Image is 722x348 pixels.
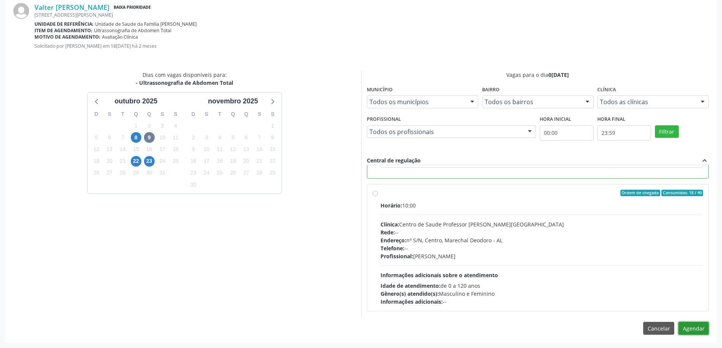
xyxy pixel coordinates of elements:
[381,244,703,252] div: --
[381,272,498,279] span: Informações adicionais sobre o atendimento
[485,98,578,106] span: Todos os bairros
[156,108,169,120] div: S
[241,168,252,178] span: quinta-feira, 27 de novembro de 2025
[381,252,703,260] div: [PERSON_NAME]
[620,190,660,197] span: Ordem de chegada
[597,114,625,125] label: Hora final
[228,144,238,155] span: quarta-feira, 12 de novembro de 2025
[95,21,197,27] span: Unidade de Saude da Familia [PERSON_NAME]
[267,144,278,155] span: sábado, 15 de novembro de 2025
[381,298,703,306] div: --
[381,245,404,252] span: Telefone:
[94,27,171,34] span: Ultrassonografia de Abdomen Total
[370,128,520,136] span: Todos os profissionais
[131,144,141,155] span: quarta-feira, 15 de outubro de 2025
[381,228,703,236] div: --
[226,108,240,120] div: Q
[169,108,182,120] div: S
[540,125,594,140] input: Selecione o horário
[188,156,199,167] span: domingo, 16 de novembro de 2025
[381,202,402,209] span: Horário:
[157,120,168,131] span: sexta-feira, 3 de outubro de 2025
[188,144,199,155] span: domingo, 9 de novembro de 2025
[381,282,703,290] div: de 0 a 120 anos
[104,168,115,178] span: segunda-feira, 27 de outubro de 2025
[381,221,399,228] span: Clínica:
[188,179,199,190] span: domingo, 30 de novembro de 2025
[381,220,703,228] div: Centro de Saude Professor [PERSON_NAME][GEOGRAPHIC_DATA]
[597,125,651,140] input: Selecione o horário
[136,71,233,87] div: Dias com vagas disponíveis para:
[144,132,155,143] span: quinta-feira, 9 de outubro de 2025
[188,168,199,178] span: domingo, 23 de novembro de 2025
[157,168,168,178] span: sexta-feira, 31 de outubro de 2025
[700,156,709,165] i: expand_less
[157,156,168,167] span: sexta-feira, 24 de outubro de 2025
[241,144,252,155] span: quinta-feira, 13 de novembro de 2025
[188,132,199,143] span: domingo, 2 de novembro de 2025
[112,3,152,11] span: Baixa Prioridade
[104,156,115,167] span: segunda-feira, 20 de outubro de 2025
[381,201,703,209] div: 10:00
[116,108,129,120] div: T
[34,43,709,49] p: Solicitado por [PERSON_NAME] em 18[DATE] há 2 meses
[201,132,212,143] span: segunda-feira, 3 de novembro de 2025
[143,108,156,120] div: Q
[548,71,569,78] span: 0[DATE]
[201,144,212,155] span: segunda-feira, 10 de novembro de 2025
[34,21,94,27] b: Unidade de referência:
[187,108,200,120] div: D
[34,3,110,11] a: Valter [PERSON_NAME]
[367,156,421,165] div: Central de regulação
[254,168,265,178] span: sexta-feira, 28 de novembro de 2025
[213,108,226,120] div: T
[228,156,238,167] span: quarta-feira, 19 de novembro de 2025
[157,144,168,155] span: sexta-feira, 17 de outubro de 2025
[144,120,155,131] span: quinta-feira, 2 de outubro de 2025
[90,108,103,120] div: D
[267,156,278,167] span: sábado, 22 de novembro de 2025
[228,168,238,178] span: quarta-feira, 26 de novembro de 2025
[144,144,155,155] span: quinta-feira, 16 de outubro de 2025
[170,156,181,167] span: sábado, 25 de outubro de 2025
[117,156,128,167] span: terça-feira, 21 de outubro de 2025
[381,229,395,236] span: Rede:
[200,108,213,120] div: S
[228,132,238,143] span: quarta-feira, 5 de novembro de 2025
[267,168,278,178] span: sábado, 29 de novembro de 2025
[104,144,115,155] span: segunda-feira, 13 de outubro de 2025
[254,156,265,167] span: sexta-feira, 21 de novembro de 2025
[381,290,703,298] div: Masculino e Feminino
[215,156,225,167] span: terça-feira, 18 de novembro de 2025
[381,282,440,289] span: Idade de atendimento:
[131,120,141,131] span: quarta-feira, 1 de outubro de 2025
[136,79,233,87] div: - Ultrassonografia de Abdomen Total
[111,96,160,106] div: outubro 2025
[91,144,102,155] span: domingo, 12 de outubro de 2025
[381,298,443,305] span: Informações adicionais:
[131,156,141,167] span: quarta-feira, 22 de outubro de 2025
[34,27,92,34] b: Item de agendamento:
[241,132,252,143] span: quinta-feira, 6 de novembro de 2025
[253,108,266,120] div: S
[254,132,265,143] span: sexta-feira, 7 de novembro de 2025
[91,132,102,143] span: domingo, 5 de outubro de 2025
[678,322,709,335] button: Agendar
[102,34,138,40] span: Avaliação Clínica
[367,114,401,125] label: Profissional
[266,108,279,120] div: S
[157,132,168,143] span: sexta-feira, 10 de outubro de 2025
[144,168,155,178] span: quinta-feira, 30 de outubro de 2025
[117,168,128,178] span: terça-feira, 28 de outubro de 2025
[370,98,463,106] span: Todos os municípios
[201,168,212,178] span: segunda-feira, 24 de novembro de 2025
[215,132,225,143] span: terça-feira, 4 de novembro de 2025
[104,132,115,143] span: segunda-feira, 6 de outubro de 2025
[131,132,141,143] span: quarta-feira, 8 de outubro de 2025
[482,84,500,96] label: Bairro
[367,71,709,79] div: Vagas para o dia
[381,290,439,297] span: Gênero(s) atendido(s):
[655,125,679,138] button: Filtrar
[34,12,709,18] div: [STREET_ADDRESS][PERSON_NAME]
[241,156,252,167] span: quinta-feira, 20 de novembro de 2025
